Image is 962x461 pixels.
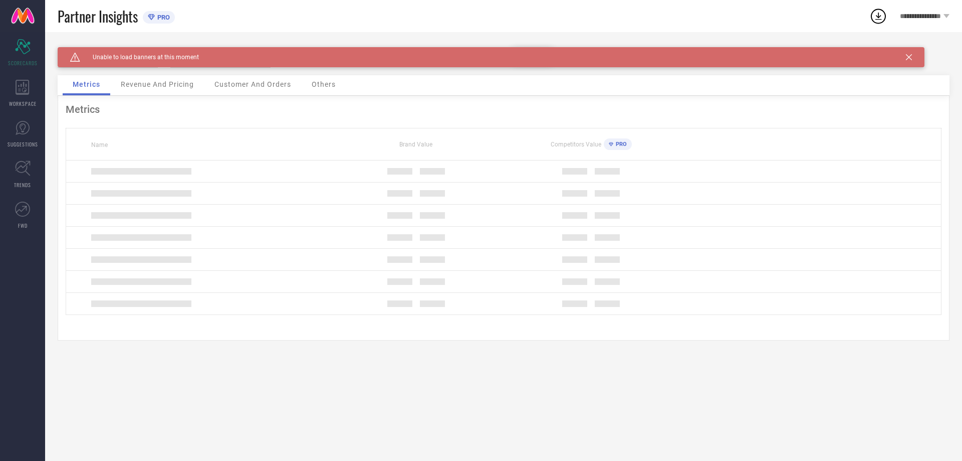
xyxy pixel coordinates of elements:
[66,103,941,115] div: Metrics
[91,141,108,148] span: Name
[869,7,887,25] div: Open download list
[8,140,38,148] span: SUGGESTIONS
[58,47,158,54] div: Brand
[58,6,138,27] span: Partner Insights
[121,80,194,88] span: Revenue And Pricing
[80,54,199,61] span: Unable to load banners at this moment
[551,141,601,148] span: Competitors Value
[8,59,38,67] span: SCORECARDS
[155,14,170,21] span: PRO
[18,222,28,229] span: FWD
[73,80,100,88] span: Metrics
[613,141,627,147] span: PRO
[9,100,37,107] span: WORKSPACE
[312,80,336,88] span: Others
[399,141,432,148] span: Brand Value
[214,80,291,88] span: Customer And Orders
[14,181,31,189] span: TRENDS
